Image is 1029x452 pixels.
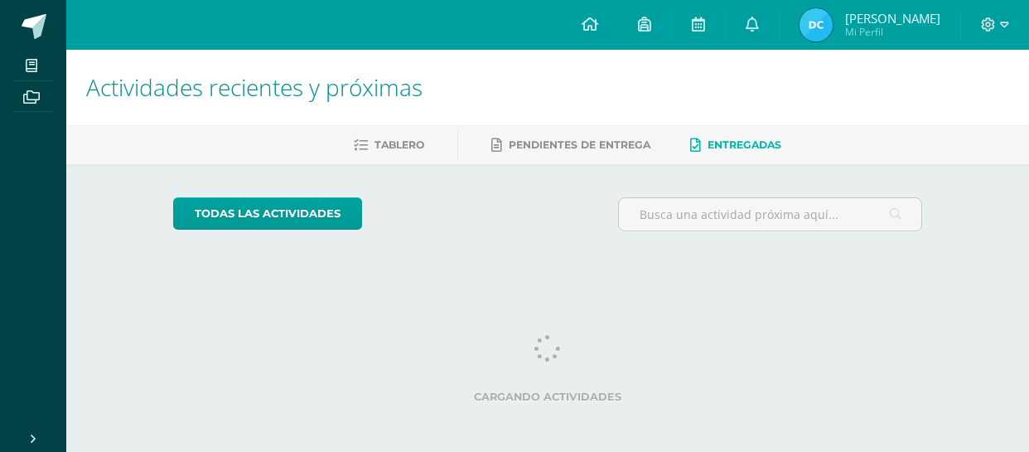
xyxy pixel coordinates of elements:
[173,197,362,230] a: todas las Actividades
[619,198,922,231] input: Busca una actividad próxima aquí...
[845,10,940,27] span: [PERSON_NAME]
[509,139,650,151] span: Pendientes de entrega
[491,132,650,158] a: Pendientes de entrega
[374,139,424,151] span: Tablero
[690,132,781,158] a: Entregadas
[845,25,940,39] span: Mi Perfil
[354,132,424,158] a: Tablero
[86,71,423,103] span: Actividades recientes y próximas
[708,139,781,151] span: Entregadas
[173,391,923,403] label: Cargando actividades
[800,8,833,41] img: 06c843b541221984c6119e2addf5fdcd.png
